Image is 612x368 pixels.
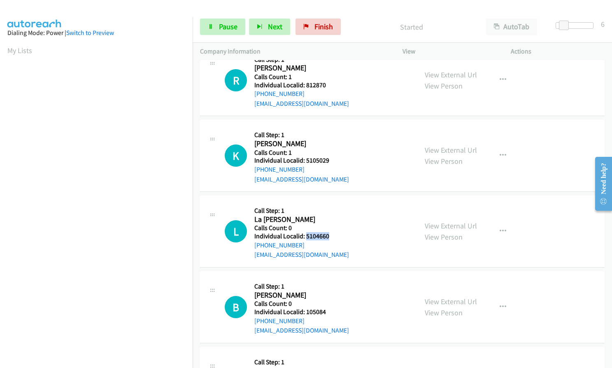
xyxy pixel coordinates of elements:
a: View Person [425,156,463,166]
a: Switch to Preview [66,29,114,37]
h2: [PERSON_NAME] [254,139,341,149]
h1: B [225,296,247,318]
h1: R [225,69,247,91]
a: View External Url [425,70,477,79]
a: Finish [296,19,341,35]
div: Dialing Mode: Power | [7,28,185,38]
a: [EMAIL_ADDRESS][DOMAIN_NAME] [254,251,349,259]
span: Next [268,22,282,31]
h5: Call Step: 1 [254,131,349,139]
a: [PHONE_NUMBER] [254,317,305,325]
h5: Call Step: 1 [254,282,349,291]
a: View External Url [425,297,477,306]
button: AutoTab [486,19,537,35]
h5: Calls Count: 0 [254,300,349,308]
a: View Person [425,81,463,91]
iframe: Resource Center [588,151,612,217]
h5: Call Step: 1 [254,358,349,366]
h5: Calls Count: 1 [254,73,349,81]
h1: K [225,144,247,167]
p: Company Information [200,47,388,56]
a: View Person [425,308,463,317]
h2: [PERSON_NAME] [254,63,341,73]
h5: Call Step: 1 [254,207,349,215]
a: [EMAIL_ADDRESS][DOMAIN_NAME] [254,100,349,107]
h5: Individual Localid: 812870 [254,81,349,89]
h5: Calls Count: 1 [254,149,349,157]
button: Next [249,19,290,35]
p: Started [352,21,471,33]
a: [EMAIL_ADDRESS][DOMAIN_NAME] [254,175,349,183]
h5: Individual Localid: 5104660 [254,232,349,240]
h1: L [225,220,247,242]
a: View Person [425,232,463,242]
a: [PHONE_NUMBER] [254,165,305,173]
h2: [PERSON_NAME] [254,291,341,300]
div: 6 [601,19,605,30]
h5: Calls Count: 0 [254,224,349,232]
a: View External Url [425,221,477,231]
p: View [403,47,496,56]
h5: Individual Localid: 105084 [254,308,349,316]
a: Pause [200,19,245,35]
h5: Individual Localid: 5105029 [254,156,349,165]
a: View External Url [425,145,477,155]
span: Pause [219,22,237,31]
a: [PHONE_NUMBER] [254,241,305,249]
h2: La [PERSON_NAME] [254,215,341,224]
span: Finish [314,22,333,31]
a: My Lists [7,46,32,55]
p: Actions [511,47,605,56]
a: [PHONE_NUMBER] [254,90,305,98]
a: [EMAIL_ADDRESS][DOMAIN_NAME] [254,326,349,334]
